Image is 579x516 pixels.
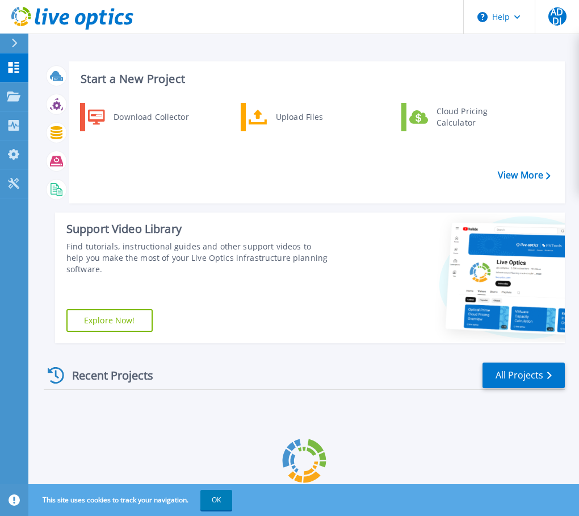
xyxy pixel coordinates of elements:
a: Download Collector [80,103,196,131]
div: Support Video Library [66,222,329,236]
a: All Projects [482,363,565,388]
h3: Start a New Project [81,73,550,85]
span: This site uses cookies to track your navigation. [31,490,232,510]
div: Download Collector [108,106,194,128]
a: Cloud Pricing Calculator [401,103,518,131]
div: Find tutorials, instructional guides and other support videos to help you make the most of your L... [66,241,329,275]
a: Upload Files [241,103,357,131]
button: OK [200,490,232,510]
a: View More [498,170,551,181]
div: Cloud Pricing Calculator [431,106,515,128]
span: ADDJ [548,7,567,26]
div: Recent Projects [44,361,169,389]
div: Upload Files [270,106,354,128]
a: Explore Now! [66,309,153,332]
